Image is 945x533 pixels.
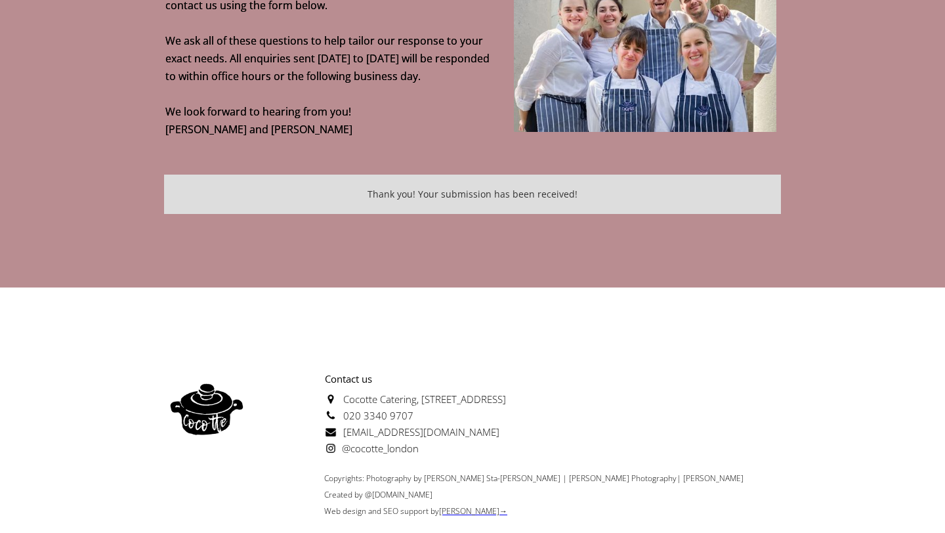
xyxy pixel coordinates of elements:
a: Web design and SEO support by [324,505,439,517]
div: Reservations form success [164,175,781,214]
a: Cocotte Catering, [STREET_ADDRESS] [325,393,506,406]
a: @cocotte_london [325,442,419,455]
span: Created by @[DOMAIN_NAME] [324,489,432,500]
a: [PERSON_NAME]→ [439,505,507,517]
div: Thank you! Your submission has been received! [177,188,768,201]
strong: Contact us [325,371,372,387]
a: 020 3340 9707 [325,409,413,422]
div: Copyrights: Photography by [PERSON_NAME] Sta-[PERSON_NAME] | [PERSON_NAME] Photography| [PERSON_N... [164,470,744,519]
a: [EMAIL_ADDRESS][DOMAIN_NAME] [325,425,499,438]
